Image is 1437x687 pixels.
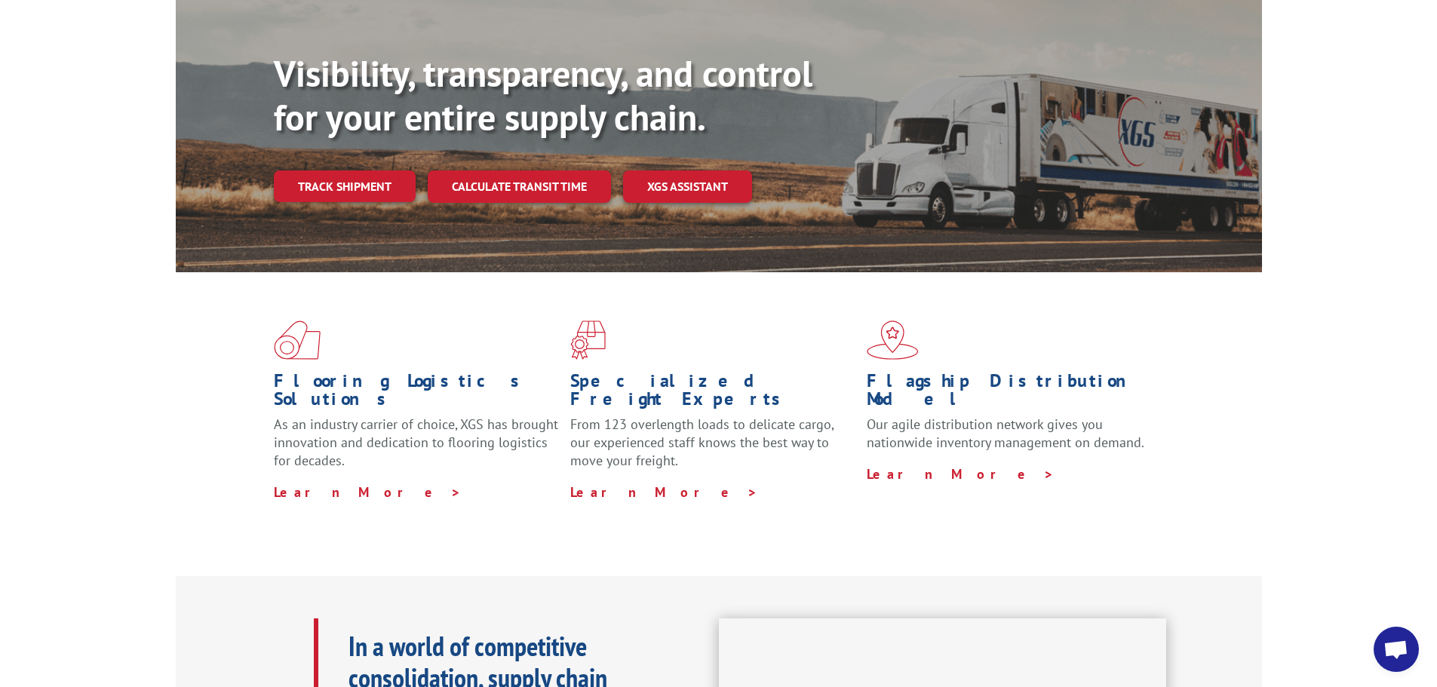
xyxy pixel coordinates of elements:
[274,170,416,202] a: Track shipment
[570,320,606,360] img: xgs-icon-focused-on-flooring-red
[570,372,855,416] h1: Specialized Freight Experts
[274,416,558,469] span: As an industry carrier of choice, XGS has brought innovation and dedication to flooring logistics...
[1374,627,1419,672] a: Open chat
[274,320,321,360] img: xgs-icon-total-supply-chain-intelligence-red
[274,50,812,140] b: Visibility, transparency, and control for your entire supply chain.
[867,465,1055,483] a: Learn More >
[623,170,752,203] a: XGS ASSISTANT
[274,372,559,416] h1: Flooring Logistics Solutions
[867,416,1144,451] span: Our agile distribution network gives you nationwide inventory management on demand.
[570,483,758,501] a: Learn More >
[428,170,611,203] a: Calculate transit time
[274,483,462,501] a: Learn More >
[867,320,919,360] img: xgs-icon-flagship-distribution-model-red
[570,416,855,483] p: From 123 overlength loads to delicate cargo, our experienced staff knows the best way to move you...
[867,372,1152,416] h1: Flagship Distribution Model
